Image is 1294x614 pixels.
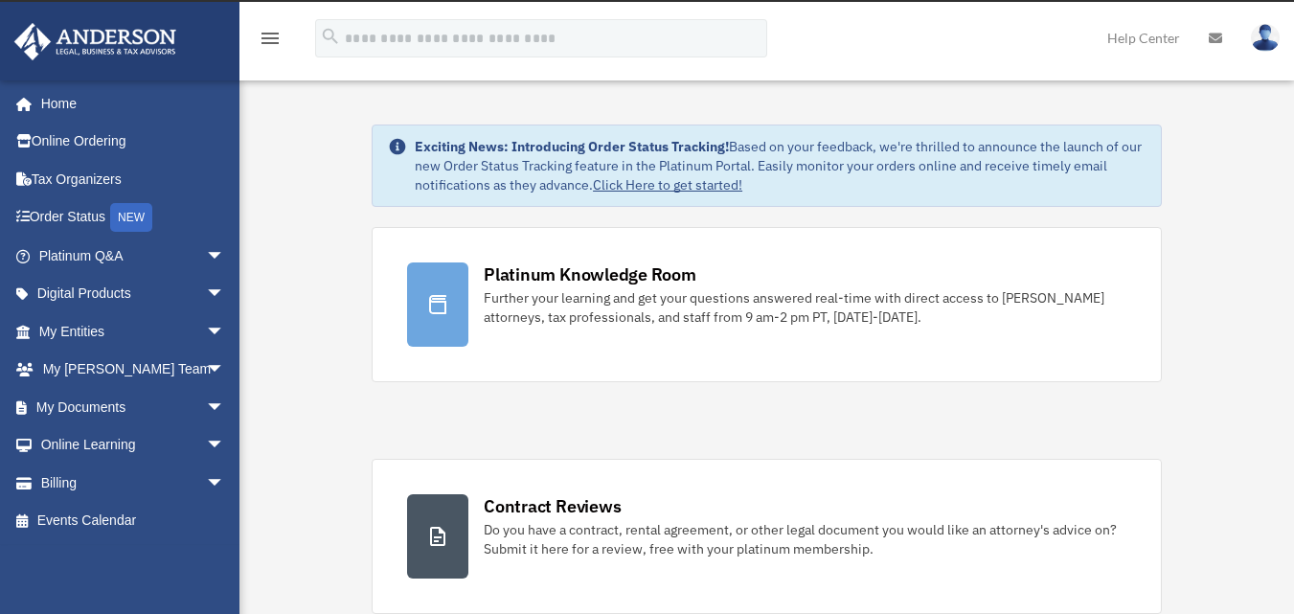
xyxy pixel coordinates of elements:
a: Platinum Q&Aarrow_drop_down [13,237,254,275]
div: Based on your feedback, we're thrilled to announce the launch of our new Order Status Tracking fe... [415,137,1146,194]
a: My Documentsarrow_drop_down [13,388,254,426]
i: search [320,26,341,47]
a: Online Learningarrow_drop_down [13,426,254,465]
a: Digital Productsarrow_drop_down [13,275,254,313]
div: NEW [110,203,152,232]
div: Platinum Knowledge Room [484,262,696,286]
img: User Pic [1251,24,1280,52]
a: My Entitiesarrow_drop_down [13,312,254,351]
img: Anderson Advisors Platinum Portal [9,23,182,60]
span: arrow_drop_down [206,237,244,276]
a: Tax Organizers [13,160,254,198]
span: arrow_drop_down [206,275,244,314]
i: menu [259,27,282,50]
span: arrow_drop_down [206,464,244,503]
div: Further your learning and get your questions answered real-time with direct access to [PERSON_NAM... [484,288,1126,327]
strong: Exciting News: Introducing Order Status Tracking! [415,138,729,155]
span: arrow_drop_down [206,351,244,390]
a: Click Here to get started! [593,176,742,193]
div: Do you have a contract, rental agreement, or other legal document you would like an attorney's ad... [484,520,1126,558]
a: Contract Reviews Do you have a contract, rental agreement, or other legal document you would like... [372,459,1162,614]
a: Order StatusNEW [13,198,254,238]
a: Home [13,84,244,123]
a: menu [259,34,282,50]
a: Events Calendar [13,502,254,540]
span: arrow_drop_down [206,426,244,466]
a: My [PERSON_NAME] Teamarrow_drop_down [13,351,254,389]
a: Online Ordering [13,123,254,161]
span: arrow_drop_down [206,388,244,427]
div: Contract Reviews [484,494,621,518]
span: arrow_drop_down [206,312,244,352]
a: Platinum Knowledge Room Further your learning and get your questions answered real-time with dire... [372,227,1162,382]
a: Billingarrow_drop_down [13,464,254,502]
